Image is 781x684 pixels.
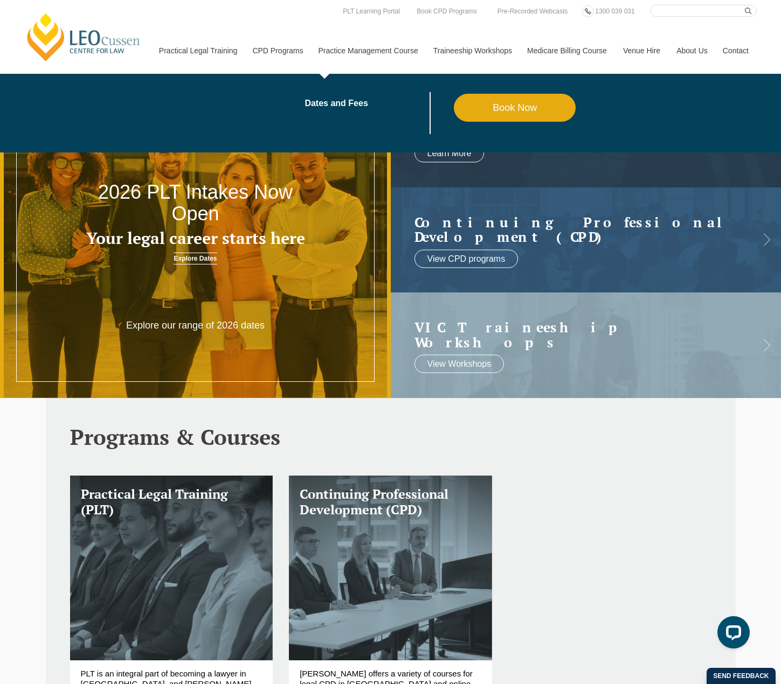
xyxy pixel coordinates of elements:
a: Practice Management Course [310,27,425,74]
a: Book CPD Programs [414,5,479,17]
a: CPD Programs [244,27,310,74]
h2: Continuing Professional Development (CPD) [414,214,736,244]
h3: Continuing Professional Development (CPD) [300,486,481,518]
a: Traineeship Workshops [425,27,519,74]
a: Medicare Billing Course [519,27,615,74]
a: Book Now [454,94,576,122]
a: PLT Learning Portal [340,5,403,17]
a: About Us [668,27,715,74]
iframe: LiveChat chat widget [709,612,754,657]
a: View CPD programs [414,249,519,268]
h3: Your legal career starts here [78,229,313,247]
a: Venue Hire [615,27,668,74]
a: Learn More [414,144,485,163]
a: VIC Traineeship Workshops [414,320,736,350]
a: 1300 039 031 [592,5,637,17]
a: Dates and Fees [305,99,454,108]
a: Pre-Recorded Webcasts [495,5,571,17]
a: Practical Legal Training [151,27,245,74]
h2: Programs & Courses [70,425,711,449]
a: Practical Legal Training (PLT) [70,476,273,660]
h2: 2026 PLT Intakes Now Open [78,182,313,224]
a: [PERSON_NAME] Centre for Law [24,12,143,62]
h3: Practical Legal Training (PLT) [81,486,262,518]
a: Explore Dates [174,253,217,264]
a: View Workshops [414,355,504,373]
p: Explore our range of 2026 dates [118,319,274,332]
a: Continuing ProfessionalDevelopment (CPD) [414,214,736,244]
a: Contact [715,27,757,74]
a: Continuing Professional Development (CPD) [289,476,492,660]
span: 1300 039 031 [595,8,634,15]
